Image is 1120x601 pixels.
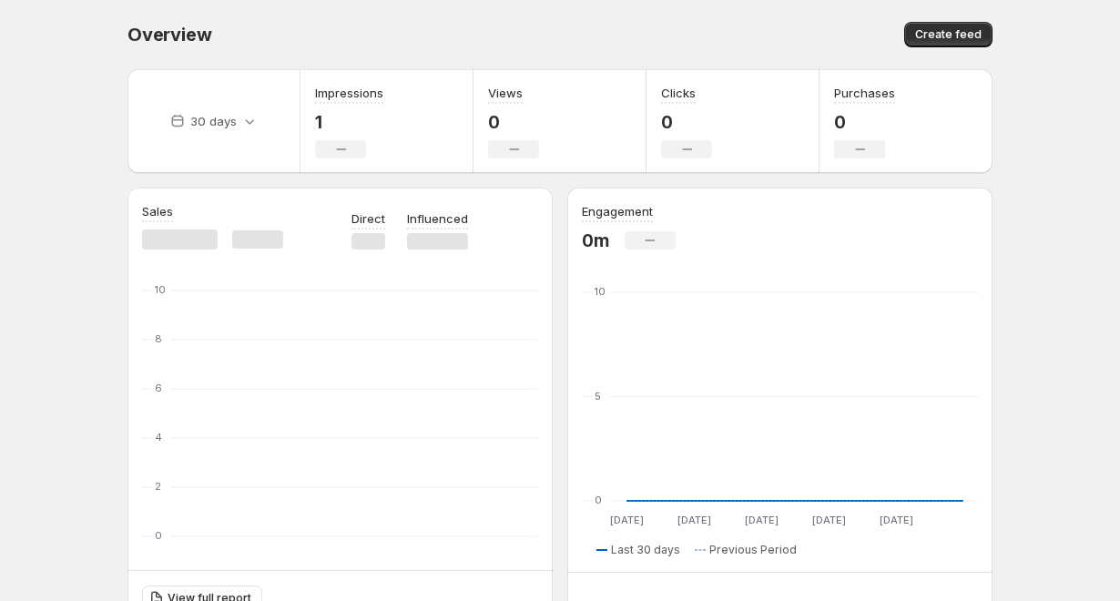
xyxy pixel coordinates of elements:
[315,84,383,102] h3: Impressions
[155,332,162,345] text: 8
[155,382,162,394] text: 6
[595,494,602,506] text: 0
[745,514,779,526] text: [DATE]
[595,285,606,298] text: 10
[661,111,712,133] p: 0
[834,111,895,133] p: 0
[812,514,846,526] text: [DATE]
[610,514,644,526] text: [DATE]
[155,480,161,493] text: 2
[407,209,468,228] p: Influenced
[834,84,895,102] h3: Purchases
[904,22,993,47] button: Create feed
[880,514,913,526] text: [DATE]
[488,111,539,133] p: 0
[595,390,601,402] text: 5
[677,514,711,526] text: [DATE]
[315,111,383,133] p: 1
[661,84,696,102] h3: Clicks
[488,84,523,102] h3: Views
[582,229,610,251] p: 0m
[709,543,797,557] span: Previous Period
[351,209,385,228] p: Direct
[155,283,166,296] text: 10
[611,543,680,557] span: Last 30 days
[127,24,211,46] span: Overview
[142,202,173,220] h3: Sales
[582,202,653,220] h3: Engagement
[915,27,982,42] span: Create feed
[190,112,237,130] p: 30 days
[155,529,162,542] text: 0
[155,431,162,443] text: 4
